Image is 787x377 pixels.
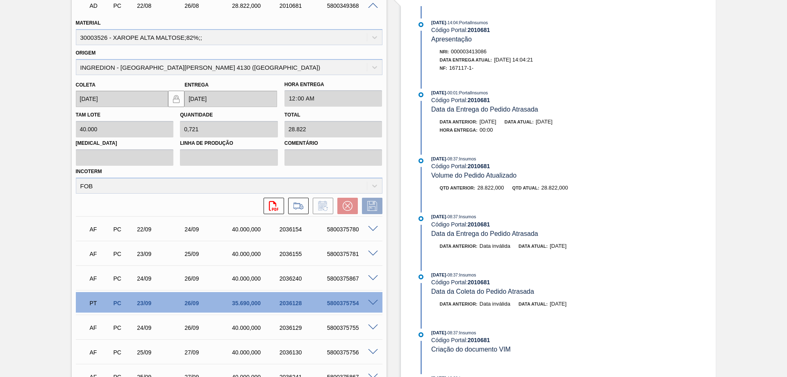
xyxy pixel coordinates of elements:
span: Apresentação [431,36,472,43]
span: Nri: [440,49,449,54]
img: locked [171,94,181,104]
div: Abrir arquivo PDF [259,198,284,214]
div: Aguardando Faturamento [88,245,112,263]
div: 25/09/2025 [182,251,236,257]
p: AF [90,226,110,233]
img: atual [419,274,423,279]
span: Data anterior: [440,119,478,124]
span: - 08:37 [446,273,458,277]
span: [DATE] [550,301,566,307]
label: Quantidade [180,112,213,118]
span: - 08:37 [446,331,458,335]
span: Data Entrega Atual: [440,57,492,62]
div: Código Portal: [431,97,626,103]
div: 40.000,000 [230,275,283,282]
div: 5800375781 [325,251,378,257]
div: 40.000,000 [230,324,283,331]
strong: 2010681 [468,27,490,33]
div: 5800375756 [325,349,378,356]
div: 40.000,000 [230,251,283,257]
div: Código Portal: [431,221,626,228]
div: 2036128 [277,300,331,306]
span: : Insumos [458,272,476,277]
p: AF [90,324,110,331]
span: : Insumos [458,330,476,335]
div: Pedido de Compra [111,349,136,356]
div: 2036155 [277,251,331,257]
span: NF: [440,66,447,71]
span: [DATE] [431,90,446,95]
input: dd/mm/yyyy [76,91,168,107]
div: 26/09/2025 [182,300,236,306]
div: Pedido de Compra [111,324,136,331]
span: Data anterior: [440,244,478,249]
span: [DATE] [550,243,566,249]
span: Data inválida [480,243,510,249]
span: [DATE] [536,119,553,125]
span: Data atual: [519,244,548,249]
div: Código Portal: [431,279,626,286]
div: Aguardando Faturamento [88,270,112,288]
div: Cancelar pedido [333,198,358,214]
span: [DATE] [431,156,446,161]
div: 23/09/2025 [135,251,188,257]
strong: 2010681 [468,163,490,169]
div: Pedido em Trânsito [88,294,112,312]
span: [DATE] [431,272,446,277]
strong: 2010681 [468,279,490,286]
div: 5800375755 [325,324,378,331]
img: atual [419,216,423,221]
div: 23/09/2025 [135,300,188,306]
span: Hora Entrega : [440,128,478,133]
div: 24/09/2025 [135,275,188,282]
div: 5800375754 [325,300,378,306]
span: Qtd anterior: [440,185,475,190]
div: Aguardando Faturamento [88,319,112,337]
span: [DATE] [480,119,496,125]
span: [DATE] 14:04:21 [494,57,533,63]
div: Código Portal: [431,27,626,33]
span: : PortalInsumos [458,90,488,95]
span: 000003413086 [451,48,487,55]
img: atual [419,158,423,163]
span: Volume do Pedido Atualizado [431,172,516,179]
span: : Insumos [458,156,476,161]
div: 22/08/2025 [135,2,188,9]
div: 24/09/2025 [135,324,188,331]
div: 40.000,000 [230,349,283,356]
div: Aguardando Faturamento [88,220,112,238]
strong: 2010681 [468,337,490,343]
div: 2036129 [277,324,331,331]
div: Aguardando Faturamento [88,343,112,361]
strong: 2010681 [468,97,490,103]
span: - 00:01 [446,91,458,95]
input: dd/mm/yyyy [184,91,277,107]
span: Data da Entrega do Pedido Atrasada [431,106,538,113]
div: 2036240 [277,275,331,282]
div: Pedido de Compra [111,251,136,257]
div: 2010681 [277,2,331,9]
span: - 08:37 [446,157,458,161]
div: Pedido de Compra [111,300,136,306]
div: Código Portal: [431,163,626,169]
div: 5800349368 [325,2,378,9]
label: Hora Entrega [284,79,382,91]
div: Pedido de Compra [111,2,136,9]
span: Qtd atual: [512,185,539,190]
label: Entrega [184,82,209,88]
div: 28.822,000 [230,2,283,9]
span: 28.822,000 [477,185,504,191]
span: Data da Coleta do Pedido Atrasada [431,288,534,295]
span: Data inválida [480,301,510,307]
span: [DATE] [431,214,446,219]
div: Ir para Composição de Carga [284,198,309,214]
div: 35.690,000 [230,300,283,306]
div: 26/09/2025 [182,275,236,282]
div: Informar alteração no pedido [309,198,333,214]
div: Salvar Pedido [358,198,382,214]
span: 28.822,000 [541,185,568,191]
span: : Insumos [458,214,476,219]
div: 26/09/2025 [182,324,236,331]
span: Data atual: [505,119,534,124]
span: Criação do documento VIM [431,346,511,353]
